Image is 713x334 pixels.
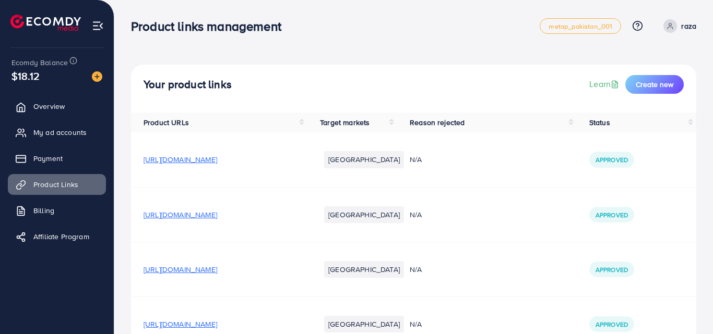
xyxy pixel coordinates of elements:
[636,79,673,90] span: Create new
[8,174,106,195] a: Product Links
[324,261,404,278] li: [GEOGRAPHIC_DATA]
[589,117,610,128] span: Status
[681,20,696,32] p: raza
[324,151,404,168] li: [GEOGRAPHIC_DATA]
[33,153,63,164] span: Payment
[410,154,422,165] span: N/A
[596,155,628,164] span: Approved
[11,57,68,68] span: Ecomdy Balance
[144,117,189,128] span: Product URLs
[144,78,232,91] h4: Your product links
[33,231,89,242] span: Affiliate Program
[410,117,465,128] span: Reason rejected
[596,265,628,274] span: Approved
[8,148,106,169] a: Payment
[659,19,696,33] a: raza
[625,75,684,94] button: Create new
[324,316,404,332] li: [GEOGRAPHIC_DATA]
[410,209,422,220] span: N/A
[33,179,78,190] span: Product Links
[589,78,621,90] a: Learn
[131,19,290,34] h3: Product links management
[8,226,106,247] a: Affiliate Program
[8,96,106,117] a: Overview
[10,15,81,31] img: logo
[549,23,612,30] span: metap_pakistan_001
[144,264,217,275] span: [URL][DOMAIN_NAME]
[92,20,104,32] img: menu
[33,101,65,112] span: Overview
[144,154,217,165] span: [URL][DOMAIN_NAME]
[144,209,217,220] span: [URL][DOMAIN_NAME]
[11,68,40,83] span: $18.12
[410,319,422,329] span: N/A
[8,200,106,221] a: Billing
[92,71,102,82] img: image
[8,122,106,143] a: My ad accounts
[540,18,621,34] a: metap_pakistan_001
[33,205,54,216] span: Billing
[596,211,628,219] span: Approved
[320,117,370,128] span: Target markets
[144,319,217,329] span: [URL][DOMAIN_NAME]
[33,127,87,138] span: My ad accounts
[596,320,628,329] span: Approved
[410,264,422,275] span: N/A
[324,206,404,223] li: [GEOGRAPHIC_DATA]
